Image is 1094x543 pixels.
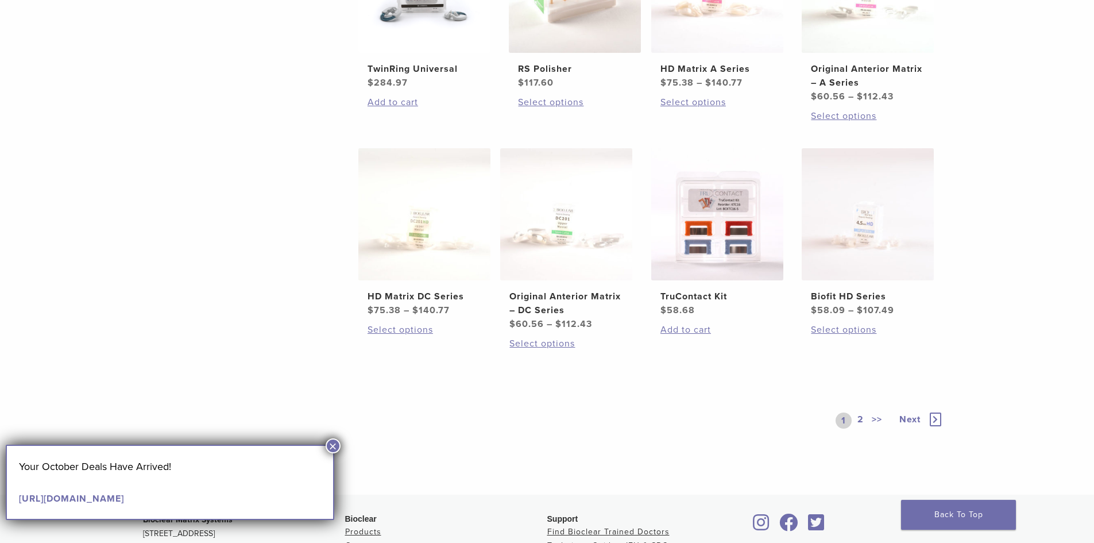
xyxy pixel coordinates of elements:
a: TruContact KitTruContact Kit $58.68 [651,148,784,317]
img: TruContact Kit [651,148,783,280]
span: $ [555,318,562,330]
a: Bioclear [805,521,829,532]
span: – [848,91,854,102]
bdi: 117.60 [518,77,554,88]
a: 1 [836,413,852,429]
a: HD Matrix DC SeriesHD Matrix DC Series [358,148,492,317]
bdi: 284.97 [368,77,408,88]
a: Biofit HD SeriesBiofit HD Series [801,148,935,317]
span: Bioclear [345,514,377,523]
a: 2 [855,413,866,429]
bdi: 75.38 [368,305,401,316]
button: Close [326,438,341,453]
span: $ [705,77,712,88]
h2: Biofit HD Series [811,290,925,303]
img: Original Anterior Matrix - DC Series [500,148,632,280]
a: Select options for “Original Anterior Matrix - DC Series” [509,337,623,351]
a: Find Bioclear Trained Doctors [547,527,670,537]
span: $ [368,77,374,88]
bdi: 58.68 [660,305,695,316]
span: – [697,77,702,88]
a: Add to cart: “TwinRing Universal” [368,95,481,109]
a: Select options for “Biofit HD Series” [811,323,925,337]
h2: RS Polisher [518,62,632,76]
a: Bioclear [749,521,774,532]
h2: Original Anterior Matrix – A Series [811,62,925,90]
span: $ [811,91,817,102]
h2: TruContact Kit [660,290,774,303]
span: $ [412,305,419,316]
a: Products [345,527,381,537]
h2: HD Matrix A Series [660,62,774,76]
img: Biofit HD Series [802,148,934,280]
h2: TwinRing Universal [368,62,481,76]
bdi: 112.43 [857,91,894,102]
a: Select options for “HD Matrix A Series” [660,95,774,109]
a: Select options for “Original Anterior Matrix - A Series” [811,109,925,123]
a: Add to cart: “TruContact Kit” [660,323,774,337]
bdi: 60.56 [811,91,845,102]
span: $ [660,305,667,316]
span: $ [518,77,524,88]
p: Your October Deals Have Arrived! [19,458,321,475]
span: $ [509,318,516,330]
a: Select options for “HD Matrix DC Series” [368,323,481,337]
bdi: 107.49 [857,305,894,316]
h2: HD Matrix DC Series [368,290,481,303]
bdi: 112.43 [555,318,592,330]
a: Original Anterior Matrix - DC SeriesOriginal Anterior Matrix – DC Series [500,148,633,331]
a: Bioclear [776,521,802,532]
span: – [404,305,409,316]
span: $ [857,305,863,316]
span: Next [899,414,921,425]
bdi: 140.77 [705,77,743,88]
img: HD Matrix DC Series [358,148,490,280]
span: $ [811,305,817,316]
a: Select options for “RS Polisher” [518,95,632,109]
a: [URL][DOMAIN_NAME] [19,493,124,505]
span: – [848,305,854,316]
bdi: 60.56 [509,318,544,330]
span: $ [660,77,667,88]
a: >> [869,413,884,429]
span: – [547,318,552,330]
span: Support [547,514,578,523]
h2: Original Anterior Matrix – DC Series [509,290,623,317]
a: Back To Top [901,500,1016,530]
bdi: 75.38 [660,77,694,88]
bdi: 140.77 [412,305,450,316]
span: $ [368,305,374,316]
bdi: 58.09 [811,305,845,316]
span: $ [857,91,863,102]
